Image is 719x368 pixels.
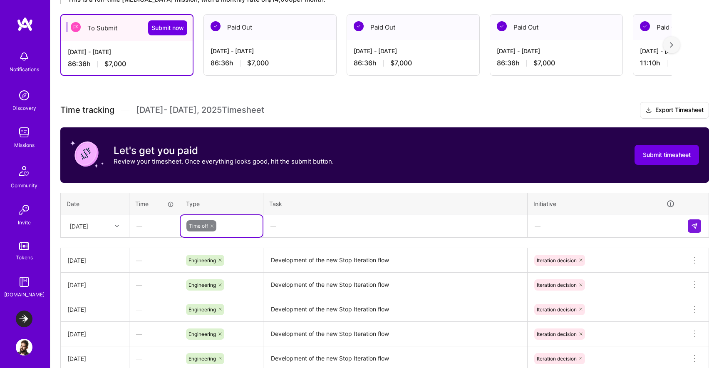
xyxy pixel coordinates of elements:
div: Tokens [16,253,33,262]
img: guide book [16,274,32,290]
span: Submit now [151,24,184,32]
div: Paid Out [490,15,622,40]
img: Paid Out [640,21,650,31]
div: Initiative [533,199,675,209]
img: Paid Out [497,21,507,31]
div: 86:36 h [68,60,186,68]
div: [DATE] - [DATE] [354,47,473,55]
span: Iteration decision [537,282,577,288]
span: Iteration decision [537,331,577,337]
img: logo [17,17,33,32]
span: Time tracking [60,105,114,115]
div: Missions [14,141,35,149]
span: Time off [189,223,208,229]
div: [DATE] [69,221,88,230]
div: Time [135,199,174,208]
h3: Let's get you paid [114,144,334,157]
img: Paid Out [354,21,364,31]
div: [DATE] - [DATE] [211,47,330,55]
span: $7,000 [390,59,412,67]
span: Engineering [188,282,216,288]
div: 86:36 h [497,59,616,67]
div: — [129,274,180,296]
img: LaunchDarkly: Experimentation Delivery Team [16,311,32,327]
span: Submit timesheet [643,151,691,159]
div: Notifications [10,65,39,74]
img: Invite [16,201,32,218]
div: [DATE] [67,281,122,289]
button: Submit now [148,20,187,35]
textarea: Development of the new Stop Iteration flow [264,298,526,321]
img: Paid Out [211,21,221,31]
div: — [129,249,180,271]
p: Review your timesheet. Once everything looks good, hit the submit button. [114,157,334,166]
div: Invite [18,218,31,227]
span: Iteration decision [537,356,577,362]
div: — [528,215,680,237]
span: Iteration decision [537,306,577,313]
img: right [670,42,673,48]
textarea: Development of the new Stop Iteration flow [264,249,526,272]
img: To Submit [71,22,81,32]
th: Task [263,193,528,214]
span: Iteration decision [537,257,577,264]
span: [DATE] - [DATE] , 2025 Timesheet [136,105,264,115]
i: icon Download [645,106,652,115]
div: — [129,323,180,345]
div: Paid Out [347,15,479,40]
div: [DATE] [67,305,122,314]
th: Type [180,193,263,214]
div: — [264,215,527,237]
textarea: Development of the new Stop Iteration flow [264,274,526,296]
div: To Submit [61,15,193,41]
span: $7,000 [104,60,126,68]
span: $7,000 [247,59,269,67]
img: tokens [19,242,29,250]
div: 86:36 h [211,59,330,67]
a: LaunchDarkly: Experimentation Delivery Team [14,311,35,327]
img: Community [14,161,34,181]
div: Paid Out [204,15,336,40]
div: [DATE] [67,330,122,338]
div: [DATE] - [DATE] [68,47,186,56]
div: null [688,219,702,233]
a: User Avatar [14,339,35,356]
div: — [130,215,179,237]
i: icon Chevron [115,224,119,228]
div: — [129,298,180,321]
div: [DOMAIN_NAME] [4,290,45,299]
button: Export Timesheet [640,102,709,119]
img: coin [70,137,104,171]
span: Engineering [188,331,216,337]
img: User Avatar [16,339,32,356]
div: [DATE] - [DATE] [497,47,616,55]
textarea: Development of the new Stop Iteration flow [264,323,526,346]
img: teamwork [16,124,32,141]
img: bell [16,48,32,65]
img: discovery [16,87,32,104]
span: Engineering [188,306,216,313]
div: Discovery [12,104,36,112]
div: [DATE] [67,256,122,265]
button: Submit timesheet [635,145,699,165]
div: 86:36 h [354,59,473,67]
img: Submit [691,223,698,229]
div: Community [11,181,37,190]
th: Date [61,193,129,214]
span: Engineering [188,257,216,264]
div: [DATE] [67,354,122,363]
span: $7,000 [533,59,555,67]
span: Engineering [188,356,216,362]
